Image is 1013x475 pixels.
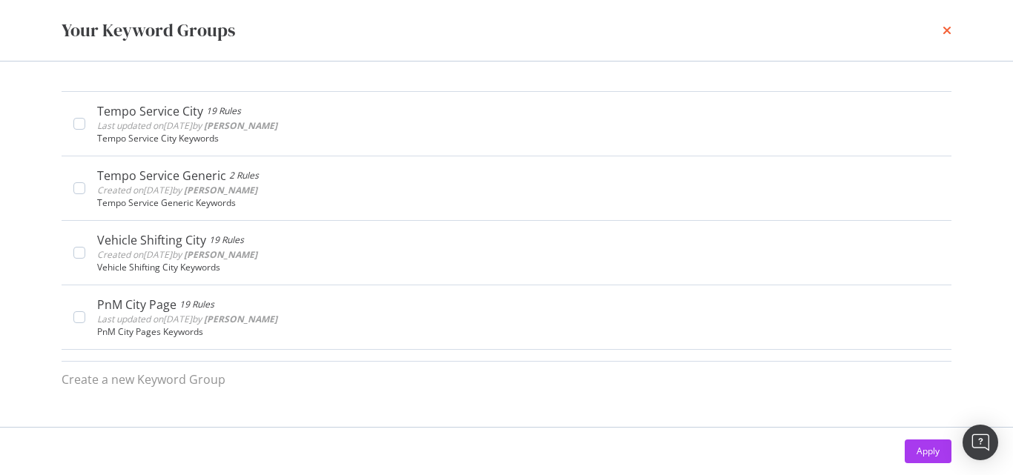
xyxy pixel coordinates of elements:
button: Create a new Keyword Group [62,362,225,397]
div: PnM City Pages Keywords [97,327,940,337]
div: times [943,18,951,43]
div: 19 Rules [179,297,214,312]
div: PnM City Page [97,297,176,312]
div: 19 Rules [209,233,244,248]
b: [PERSON_NAME] [184,184,257,196]
b: [PERSON_NAME] [204,313,277,325]
b: [PERSON_NAME] [204,119,277,132]
div: Open Intercom Messenger [963,425,998,460]
span: Last updated on [DATE] by [97,119,277,132]
span: Last updated on [DATE] by [97,313,277,325]
span: Created on [DATE] by [97,248,257,261]
div: Vehicle Shifting City [97,233,206,248]
div: Create a new Keyword Group [62,371,225,388]
div: Tempo Service City Keywords [97,133,940,144]
div: Apply [917,445,940,457]
div: Vehicle Shifting City Keywords [97,262,940,273]
div: 2 Rules [229,168,259,183]
span: Created on [DATE] by [97,184,257,196]
div: Tempo Service Generic [97,168,226,183]
b: [PERSON_NAME] [184,248,257,261]
div: 19 Rules [206,104,241,119]
div: Your Keyword Groups [62,18,235,43]
div: Tempo Service Generic Keywords [97,198,940,208]
button: Apply [905,439,951,463]
div: Tempo Service City [97,104,203,119]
